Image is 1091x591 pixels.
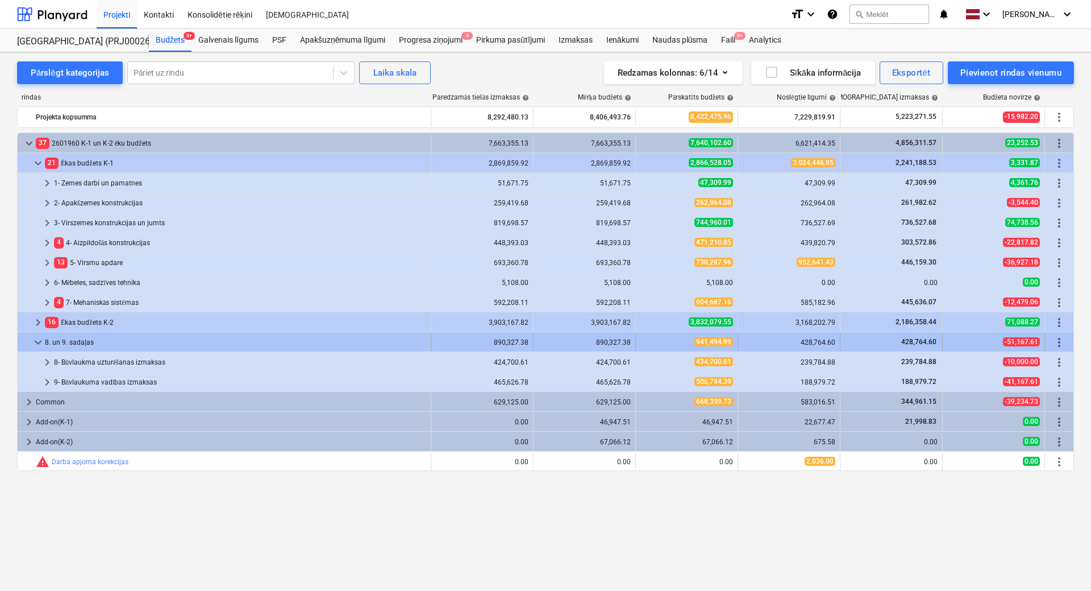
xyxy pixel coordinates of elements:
span: 23,252.53 [1005,138,1040,147]
span: Vairāk darbību [1052,176,1066,190]
div: 428,764.60 [743,338,835,346]
div: 7- Mehaniskās sistēmas [54,294,426,312]
span: Vairāk darbību [1052,256,1066,270]
a: Galvenais līgums [191,29,265,52]
span: Vairāk darbību [1052,236,1066,250]
span: -41,167.61 [1003,377,1040,386]
div: 5- Virsmu apdare [54,254,426,272]
span: keyboard_arrow_down [31,336,45,349]
span: 47,309.99 [698,178,733,187]
div: 67,066.12 [538,438,631,446]
span: Vairāk darbību [1052,156,1066,170]
button: Meklēt [850,5,929,24]
div: 2601960 K-1 un K-2 ēku budžets [36,134,426,152]
span: keyboard_arrow_right [40,196,54,210]
a: Pirkuma pasūtījumi [469,29,552,52]
i: keyboard_arrow_down [1060,7,1074,21]
div: Laika skala [373,65,417,80]
span: 5,223,271.55 [894,112,938,122]
div: [GEOGRAPHIC_DATA] (PRJ0002627, K-1 un K-2(2.kārta) 2601960 [17,36,135,48]
div: Progresa ziņojumi [392,29,469,52]
button: Eksportēt [880,61,943,84]
div: 47,309.99 [743,179,835,187]
div: 2,869,859.92 [538,159,631,167]
div: 465,626.78 [436,378,528,386]
span: 952,641.43 [797,258,835,267]
div: Paredzamās tiešās izmaksas [432,93,529,102]
span: -15,982.20 [1003,111,1040,122]
div: 2,869,859.92 [436,159,528,167]
span: 604,687.16 [694,297,733,307]
div: 0.00 [640,458,733,466]
span: 941,494.99 [694,337,733,346]
div: Common [36,393,426,411]
div: 3- Virszemes konstrukcijas un jumts [54,214,426,232]
div: Mērķa budžets [578,93,631,102]
span: keyboard_arrow_right [40,256,54,270]
i: keyboard_arrow_down [980,7,993,21]
div: Ēkas budžets K-1 [45,154,426,172]
span: 445,636.07 [900,298,938,306]
span: keyboard_arrow_right [22,395,36,409]
div: 5,108.00 [640,279,733,287]
span: 16 [45,317,59,328]
a: Budžets9+ [149,29,191,52]
span: 261,982.62 [900,199,938,206]
span: Vairāk darbību [1052,110,1066,124]
span: Vairāk darbību [1052,435,1066,449]
a: Izmaksas [552,29,599,52]
span: 0.00 [1023,278,1040,287]
div: 0.00 [845,438,938,446]
div: 424,700.61 [538,358,631,366]
div: 5,108.00 [436,279,528,287]
a: Naudas plūsma [646,29,715,52]
span: keyboard_arrow_right [40,216,54,230]
div: 629,125.00 [436,398,528,406]
i: Zināšanu pamats [827,7,838,21]
a: Progresa ziņojumi4 [392,29,469,52]
div: 736,527.69 [743,219,835,227]
span: 3,024,446.95 [791,158,835,167]
i: keyboard_arrow_down [804,7,818,21]
iframe: Chat Widget [1034,536,1091,591]
span: 0.00 [1023,437,1040,446]
div: 9- Būvlaukuma vadības izmaksas [54,373,426,391]
span: keyboard_arrow_right [31,316,45,329]
span: Vairāk darbību [1052,415,1066,429]
span: help [622,94,631,101]
span: 446,159.30 [900,258,938,266]
div: Pievienot rindas vienumu [960,65,1061,80]
div: 675.58 [743,438,835,446]
div: Noslēgtie līgumi [777,93,836,102]
span: 8,422,475.96 [689,111,733,122]
div: 259,419.68 [538,199,631,207]
div: Projekta kopsumma [36,108,426,126]
span: 3,832,079.55 [689,317,733,327]
div: Apakšuzņēmuma līgumi [293,29,392,52]
a: Darba apjoma korekcijas [52,458,128,466]
span: 7,640,102.60 [689,138,733,147]
div: 8,292,480.13 [436,108,528,126]
div: Pārskatīts budžets [668,93,734,102]
div: 262,964.08 [743,199,835,207]
div: 448,393.03 [436,239,528,247]
span: -10,000.00 [1003,357,1040,366]
span: 506,794.39 [694,377,733,386]
div: 592,208.11 [436,299,528,307]
div: Pārslēgt kategorijas [31,65,109,80]
span: Vairāk darbību [1052,356,1066,369]
div: 51,671.75 [436,179,528,187]
div: Sīkāka informācija [765,65,861,80]
button: Pārslēgt kategorijas [17,61,123,84]
span: 736,527.68 [900,218,938,226]
div: 0.00 [743,279,835,287]
div: Add-on(K-2) [36,433,426,451]
span: keyboard_arrow_down [22,137,36,150]
span: 428,764.60 [900,338,938,346]
span: help [520,94,529,101]
div: 424,700.61 [436,358,528,366]
span: 0.00 [1023,417,1040,426]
